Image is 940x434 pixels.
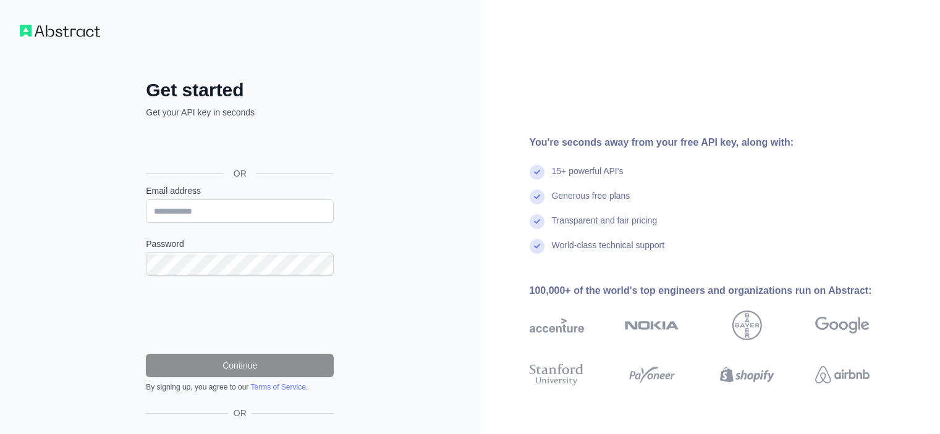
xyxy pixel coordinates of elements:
img: accenture [530,311,584,340]
iframe: Sign in with Google Button [140,132,337,159]
a: Terms of Service [250,383,305,391]
label: Password [146,238,334,250]
div: You're seconds away from your free API key, along with: [530,135,909,150]
span: OR [224,167,256,180]
div: Transparent and fair pricing [552,214,658,239]
button: Continue [146,354,334,377]
p: Get your API key in seconds [146,106,334,119]
span: OR [229,407,252,419]
h2: Get started [146,79,334,101]
img: stanford university [530,361,584,388]
div: 15+ powerful API's [552,165,624,190]
img: payoneer [625,361,679,388]
label: Email address [146,185,334,197]
iframe: reCAPTCHA [146,291,334,339]
img: google [815,311,870,340]
img: shopify [720,361,774,388]
img: check mark [530,165,544,180]
img: airbnb [815,361,870,388]
img: check mark [530,239,544,254]
img: check mark [530,214,544,229]
div: World-class technical support [552,239,665,264]
img: Workflow [20,25,100,37]
div: By signing up, you agree to our . [146,382,334,392]
img: nokia [625,311,679,340]
img: bayer [732,311,762,340]
img: check mark [530,190,544,204]
div: 100,000+ of the world's top engineers and organizations run on Abstract: [530,283,909,298]
div: Generous free plans [552,190,630,214]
